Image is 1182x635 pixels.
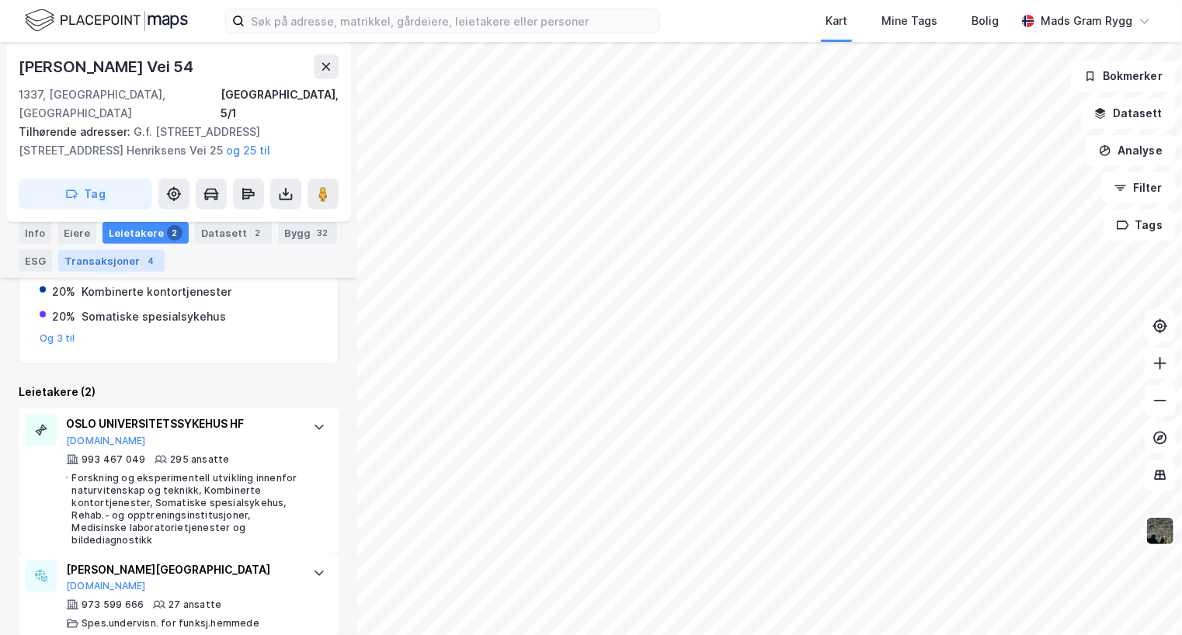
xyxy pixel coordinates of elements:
[314,225,331,241] div: 32
[103,222,189,244] div: Leietakere
[66,435,146,447] button: [DOMAIN_NAME]
[1104,560,1182,635] div: Kontrollprogram for chat
[19,222,51,244] div: Info
[1086,135,1176,166] button: Analyse
[19,250,52,272] div: ESG
[19,125,134,138] span: Tilhørende adresser:
[170,453,229,466] div: 295 ansatte
[167,225,183,241] div: 2
[1101,172,1176,203] button: Filter
[52,283,75,301] div: 20%
[169,599,221,611] div: 27 ansatte
[82,283,231,301] div: Kombinerte kontortjenester
[19,383,339,401] div: Leietakere (2)
[71,472,297,547] div: Forskning og eksperimentell utvikling innenfor naturvitenskap og teknikk, Kombinerte kontortjenes...
[143,253,158,269] div: 4
[82,599,144,611] div: 973 599 666
[40,332,75,345] button: Og 3 til
[19,123,326,160] div: G.f. [STREET_ADDRESS] [STREET_ADDRESS] Henriksens Vei 25
[1104,210,1176,241] button: Tags
[826,12,847,30] div: Kart
[1081,98,1176,129] button: Datasett
[245,9,659,33] input: Søk på adresse, matrikkel, gårdeiere, leietakere eller personer
[82,617,259,630] div: Spes.undervisn. for funksj.hemmede
[1104,560,1182,635] iframe: Chat Widget
[19,179,152,210] button: Tag
[221,85,339,123] div: [GEOGRAPHIC_DATA], 5/1
[66,415,297,433] div: OSLO UNIVERSITETSSYKEHUS HF
[250,225,266,241] div: 2
[82,307,226,326] div: Somatiske spesialsykehus
[66,560,297,579] div: [PERSON_NAME][GEOGRAPHIC_DATA]
[25,7,188,34] img: logo.f888ab2527a4732fd821a326f86c7f29.svg
[1145,516,1175,546] img: 9k=
[82,453,145,466] div: 993 467 049
[57,222,96,244] div: Eiere
[19,85,221,123] div: 1337, [GEOGRAPHIC_DATA], [GEOGRAPHIC_DATA]
[1041,12,1132,30] div: Mads Gram Rygg
[19,54,196,79] div: [PERSON_NAME] Vei 54
[66,580,146,592] button: [DOMAIN_NAME]
[195,222,272,244] div: Datasett
[52,307,75,326] div: 20%
[881,12,937,30] div: Mine Tags
[1071,61,1176,92] button: Bokmerker
[972,12,999,30] div: Bolig
[278,222,337,244] div: Bygg
[58,250,165,272] div: Transaksjoner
